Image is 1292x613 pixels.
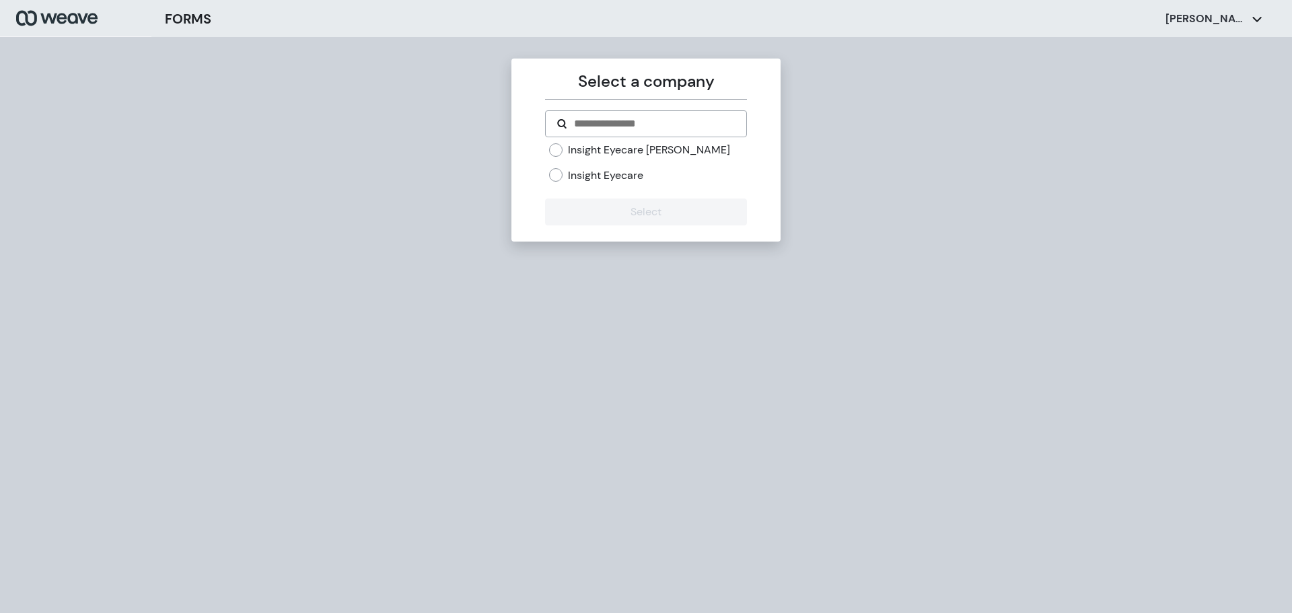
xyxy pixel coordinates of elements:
[545,69,746,94] p: Select a company
[545,199,746,225] button: Select
[573,116,735,132] input: Search
[165,9,211,29] h3: FORMS
[1165,11,1246,26] p: [PERSON_NAME]
[568,143,730,157] label: Insight Eyecare [PERSON_NAME]
[568,168,643,183] label: Insight Eyecare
